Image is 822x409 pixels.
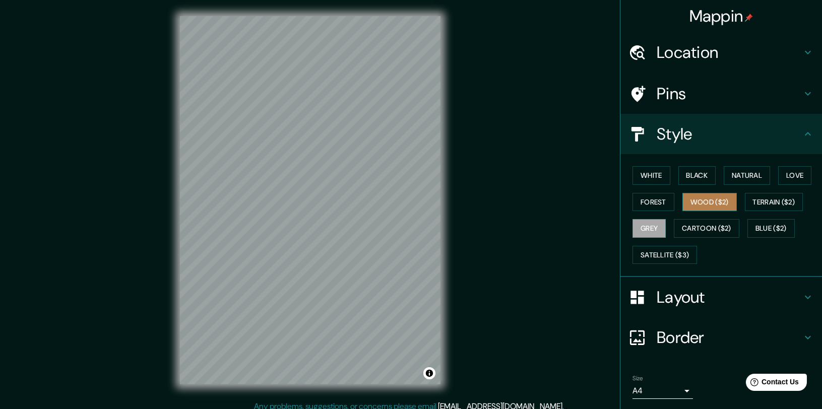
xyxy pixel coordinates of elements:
h4: Border [657,327,802,348]
button: Natural [724,166,770,185]
label: Size [633,374,643,383]
iframe: Help widget launcher [732,370,811,398]
button: Cartoon ($2) [674,219,739,238]
button: White [633,166,670,185]
div: A4 [633,383,693,399]
canvas: Map [180,16,440,384]
button: Satellite ($3) [633,246,697,264]
button: Wood ($2) [682,193,737,212]
button: Black [678,166,716,185]
h4: Layout [657,287,802,307]
button: Forest [633,193,674,212]
h4: Location [657,42,802,62]
div: Border [620,317,822,358]
div: Location [620,32,822,73]
button: Grey [633,219,666,238]
button: Terrain ($2) [745,193,803,212]
div: Style [620,114,822,154]
h4: Style [657,124,802,144]
button: Love [778,166,811,185]
div: Layout [620,277,822,317]
h4: Pins [657,84,802,104]
div: Pins [620,74,822,114]
button: Toggle attribution [423,367,435,379]
img: pin-icon.png [745,14,753,22]
h4: Mappin [689,6,753,26]
button: Blue ($2) [747,219,795,238]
